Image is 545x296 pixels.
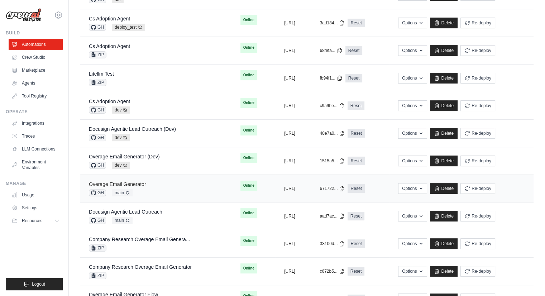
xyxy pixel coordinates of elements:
button: Options [398,18,427,28]
span: main [112,217,133,224]
span: Online [240,263,257,273]
span: dev [112,162,130,169]
button: Re-deploy [460,128,495,139]
div: Build [6,30,63,36]
span: Online [240,98,257,108]
a: LLM Connections [9,143,63,155]
span: main [112,189,133,196]
a: Delete [430,45,458,56]
span: Online [240,15,257,25]
button: Logout [6,278,63,290]
button: Re-deploy [460,100,495,111]
button: fb94f1... [320,75,342,81]
a: Cs Adoption Agent [89,43,130,49]
button: Options [398,238,427,249]
a: Agents [9,77,63,89]
a: Automations [9,39,63,50]
span: GH [89,189,106,196]
div: Manage [6,181,63,186]
a: Delete [430,73,458,83]
a: Delete [430,18,458,28]
a: Delete [430,156,458,166]
a: Delete [430,238,458,249]
a: Delete [430,183,458,194]
span: Online [240,43,257,53]
button: Re-deploy [460,183,495,194]
button: 671722... [320,186,345,191]
a: Docusign Agentic Lead Outreach [89,209,162,215]
button: Re-deploy [460,45,495,56]
button: Options [398,183,427,194]
a: Tool Registry [9,90,63,102]
button: Resources [9,215,63,226]
span: GH [89,162,106,169]
a: Integrations [9,118,63,129]
a: Delete [430,266,458,277]
span: ZIP [89,51,106,58]
span: Online [240,125,257,135]
span: Online [240,70,257,80]
a: Environment Variables [9,156,63,173]
a: Overage Email Generator [89,181,146,187]
span: GH [89,217,106,224]
span: Online [240,208,257,218]
button: Options [398,100,427,111]
button: 1515a5... [320,158,345,164]
a: Reset [348,19,364,27]
button: Options [398,73,427,83]
span: ZIP [89,272,106,279]
a: Reset [348,157,364,165]
a: Delete [430,211,458,221]
a: Reset [345,74,362,82]
a: Usage [9,189,63,201]
button: Re-deploy [460,156,495,166]
span: dev [112,106,130,114]
span: GH [89,134,106,141]
span: Online [240,236,257,246]
a: Cs Adoption Agent [89,99,130,104]
a: Reset [348,101,364,110]
img: Logo [6,8,42,22]
a: Delete [430,100,458,111]
button: 68fefa... [320,48,342,53]
a: Litellm Test [89,71,114,77]
button: Options [398,266,427,277]
button: aad7ac... [320,213,344,219]
a: Traces [9,130,63,142]
a: Reset [348,184,364,193]
a: Delete [430,128,458,139]
button: Options [398,211,427,221]
button: 48e7a0... [320,130,345,136]
button: Options [398,128,427,139]
a: Reset [348,267,364,276]
span: Resources [22,218,42,224]
a: Crew Studio [9,52,63,63]
span: Online [240,153,257,163]
span: dev [112,134,130,141]
button: Re-deploy [460,73,495,83]
button: c9a9be... [320,103,344,109]
a: Docusign Agentic Lead Outreach (Dev) [89,126,176,132]
div: Operate [6,109,63,115]
iframe: Chat Widget [509,262,545,296]
span: Logout [32,281,45,287]
a: Reset [348,129,364,138]
button: Options [398,45,427,56]
button: Re-deploy [460,266,495,277]
a: Cs Adoption Agent [89,16,130,22]
span: GH [89,106,106,114]
a: Reset [348,239,364,248]
button: Re-deploy [460,238,495,249]
button: c672b5... [320,268,344,274]
button: Options [398,156,427,166]
button: 3ad184... [320,20,345,26]
span: Online [240,181,257,191]
a: Marketplace [9,65,63,76]
a: Company Research Overage Email Generator [89,264,192,270]
span: ZIP [89,244,106,252]
button: Re-deploy [460,18,495,28]
a: Reset [345,46,362,55]
a: Reset [348,212,364,220]
span: ZIP [89,79,106,86]
span: GH [89,24,106,31]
